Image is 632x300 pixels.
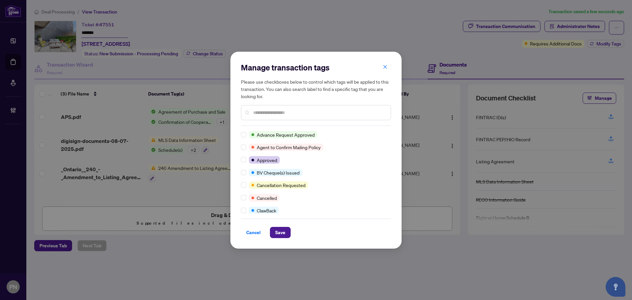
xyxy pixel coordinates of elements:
[257,194,277,202] span: Cancelled
[246,227,261,238] span: Cancel
[257,131,315,138] span: Advance Request Approved
[257,181,305,189] span: Cancellation Requested
[257,207,276,214] span: ClawBack
[383,65,387,69] span: close
[257,169,300,176] span: BV Cheque(s) Issued
[257,156,277,164] span: Approved
[606,277,625,297] button: Open asap
[241,227,266,238] button: Cancel
[270,227,291,238] button: Save
[241,62,391,73] h2: Manage transaction tags
[257,144,321,151] span: Agent to Confirm Mailing Policy
[241,78,391,100] h5: Please use checkboxes below to control which tags will be applied to this transaction. You can al...
[275,227,285,238] span: Save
